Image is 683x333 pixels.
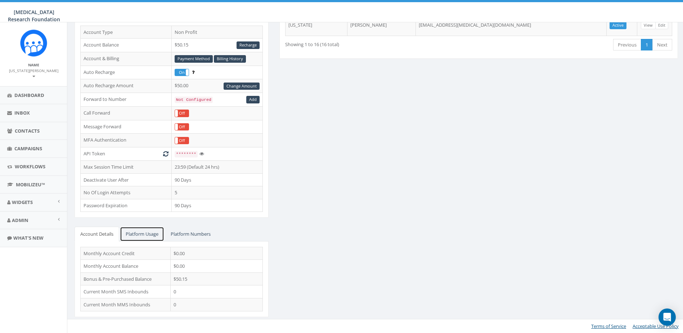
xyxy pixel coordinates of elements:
[14,110,30,116] span: Inbox
[81,160,172,173] td: Max Session Time Limit
[15,163,45,170] span: Workflows
[81,26,172,39] td: Account Type
[175,55,213,63] a: Payment Method
[171,260,263,273] td: $0.00
[75,227,119,241] a: Account Details
[81,134,172,147] td: MFA Authentication
[14,145,42,152] span: Campaigns
[171,199,262,212] td: 90 Days
[641,22,656,29] a: View
[192,69,194,75] span: Enable to prevent campaign failure.
[81,260,171,273] td: Monthly Account Balance
[81,39,172,52] td: Account Balance
[171,186,262,199] td: 5
[171,26,262,39] td: Non Profit
[613,39,641,51] a: Previous
[81,66,172,79] td: Auto Recharge
[175,137,189,145] div: OnOff
[12,217,28,223] span: Admin
[171,173,262,186] td: 90 Days
[175,123,189,131] div: OnOff
[175,137,189,144] label: Off
[285,38,440,48] div: Showing 1 to 16 (16 total)
[286,18,347,36] td: [US_STATE]
[28,62,39,67] small: Name
[20,30,47,57] img: Rally_Corp_Icon.png
[9,68,58,79] small: [US_STATE][PERSON_NAME]
[81,52,172,66] td: Account & Billing
[347,18,416,36] td: [PERSON_NAME]
[171,79,262,93] td: $50.00
[214,55,246,63] a: Billing History
[659,308,676,326] div: Open Intercom Messenger
[175,69,189,76] label: On
[81,147,172,161] td: API Token
[9,67,58,79] a: [US_STATE][PERSON_NAME]
[15,128,40,134] span: Contacts
[171,39,262,52] td: $50.15
[610,22,626,29] a: Active
[591,323,626,329] a: Terms of Service
[171,298,263,311] td: 0
[81,93,172,107] td: Forward to Number
[81,272,171,285] td: Bonus & Pre-Purchased Balance
[655,22,668,29] a: Edit
[16,181,45,188] span: MobilizeU™
[8,9,60,23] span: [MEDICAL_DATA] Research Foundation
[163,151,168,156] i: Generate New Token
[165,227,216,241] a: Platform Numbers
[175,69,189,76] div: OnOff
[81,120,172,134] td: Message Forward
[81,173,172,186] td: Deactivate User After
[641,39,653,51] a: 1
[81,199,172,212] td: Password Expiration
[171,247,263,260] td: $0.00
[81,106,172,120] td: Call Forward
[175,110,189,117] label: Off
[171,160,262,173] td: 23:59 (Default 24 hrs)
[652,39,672,51] a: Next
[81,79,172,93] td: Auto Recharge Amount
[224,83,260,90] a: Change Amount
[175,124,189,130] label: Off
[175,110,189,117] div: OnOff
[246,96,260,103] a: Add
[81,186,172,199] td: No Of Login Attempts
[12,199,33,205] span: Widgets
[13,235,44,241] span: What's New
[120,227,164,241] a: Platform Usage
[171,285,263,298] td: 0
[171,272,263,285] td: $50.15
[14,92,44,98] span: Dashboard
[633,323,679,329] a: Acceptable Use Policy
[237,41,260,49] a: Recharge
[81,247,171,260] td: Monthly Account Credit
[81,285,171,298] td: Current Month SMS Inbounds
[175,97,213,103] code: Not Configured
[416,18,607,36] td: [EMAIL_ADDRESS][MEDICAL_DATA][DOMAIN_NAME]
[81,298,171,311] td: Current Month MMS Inbounds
